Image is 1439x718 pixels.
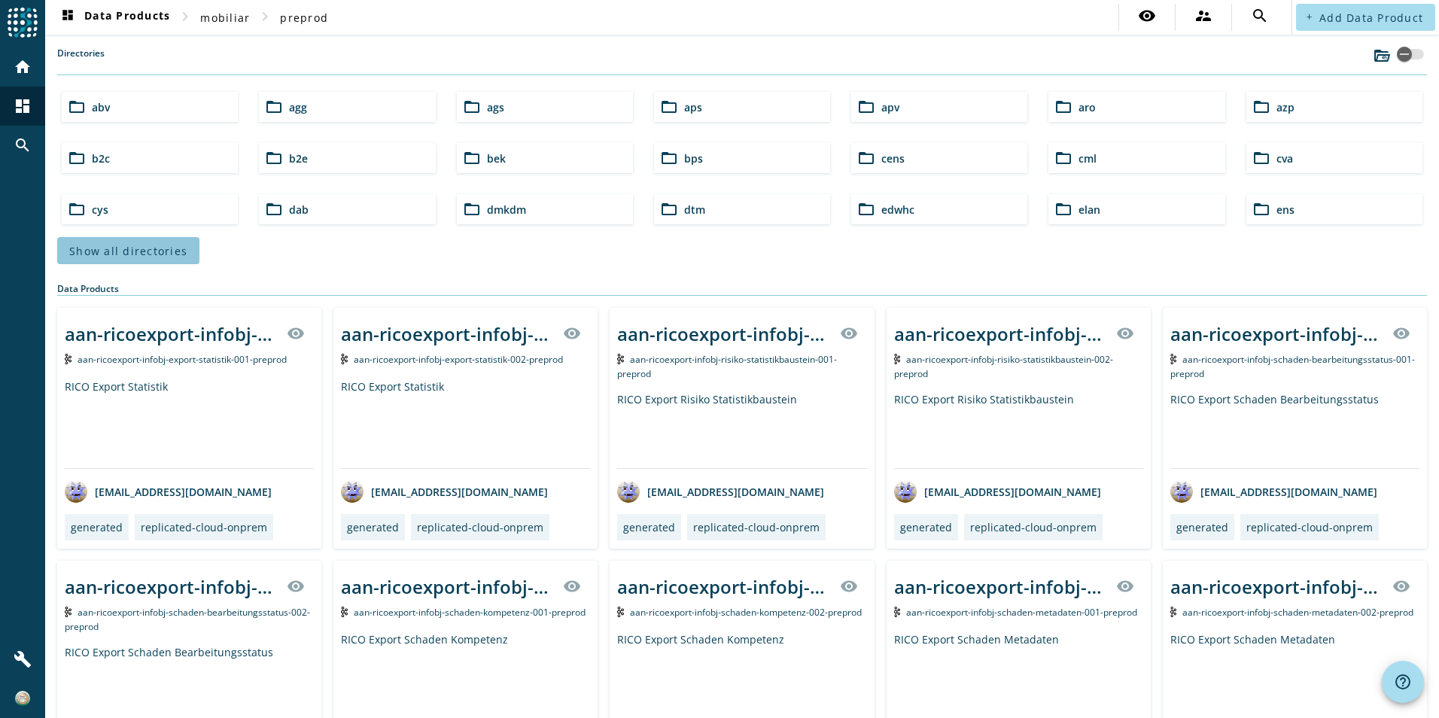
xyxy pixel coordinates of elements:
[857,200,875,218] mat-icon: folder_open
[265,98,283,116] mat-icon: folder_open
[617,392,866,468] div: RICO Export Risiko Statistikbaustein
[65,606,310,633] span: Kafka Topic: aan-ricoexport-infobj-schaden-bearbeitungsstatus-002-preprod
[78,353,287,366] span: Kafka Topic: aan-ricoexport-infobj-export-statistik-001-preprod
[92,100,110,114] span: abv
[57,237,199,264] button: Show all directories
[341,480,548,503] div: [EMAIL_ADDRESS][DOMAIN_NAME]
[617,321,830,346] div: aan-ricoexport-infobj-risiko-statistikbaustein-001-_stage_
[693,520,820,534] div: replicated-cloud-onprem
[1276,151,1293,166] span: cva
[265,200,283,218] mat-icon: folder_open
[1170,574,1383,599] div: aan-ricoexport-infobj-schaden-metadaten-002-_stage_
[15,691,30,706] img: ee7f7be0806d73fa2adc94478da769d2
[970,520,1097,534] div: replicated-cloud-onprem
[274,4,334,31] button: preprod
[289,151,308,166] span: b2e
[1194,7,1212,25] mat-icon: supervisor_account
[287,324,305,342] mat-icon: visibility
[341,480,364,503] img: avatar
[1116,324,1134,342] mat-icon: visibility
[1276,100,1294,114] span: azp
[14,136,32,154] mat-icon: search
[1170,321,1383,346] div: aan-ricoexport-infobj-schaden-bearbeitungsstatus-001-_stage_
[176,8,194,26] mat-icon: chevron_right
[341,354,348,364] img: Kafka Topic: aan-ricoexport-infobj-export-statistik-002-preprod
[894,353,1114,380] span: Kafka Topic: aan-ricoexport-infobj-risiko-statistikbaustein-002-preprod
[840,577,858,595] mat-icon: visibility
[69,244,187,258] span: Show all directories
[630,606,862,619] span: Kafka Topic: aan-ricoexport-infobj-schaden-kompetenz-002-preprod
[14,97,32,115] mat-icon: dashboard
[341,321,554,346] div: aan-ricoexport-infobj-export-statistik-002-_stage_
[1054,200,1072,218] mat-icon: folder_open
[487,202,526,217] span: dmkdm
[894,354,901,364] img: Kafka Topic: aan-ricoexport-infobj-risiko-statistikbaustein-002-preprod
[684,151,703,166] span: bps
[1252,98,1270,116] mat-icon: folder_open
[894,607,901,617] img: Kafka Topic: aan-ricoexport-infobj-schaden-metadaten-001-preprod
[617,354,624,364] img: Kafka Topic: aan-ricoexport-infobj-risiko-statistikbaustein-001-preprod
[894,321,1107,346] div: aan-ricoexport-infobj-risiko-statistikbaustein-002-_stage_
[57,47,105,75] label: Directories
[1170,353,1416,380] span: Kafka Topic: aan-ricoexport-infobj-schaden-bearbeitungsstatus-001-preprod
[341,574,554,599] div: aan-ricoexport-infobj-schaden-kompetenz-001-_stage_
[1176,520,1228,534] div: generated
[881,100,899,114] span: apv
[563,577,581,595] mat-icon: visibility
[894,392,1143,468] div: RICO Export Risiko Statistikbaustein
[487,100,504,114] span: ags
[341,379,590,468] div: RICO Export Statistik
[347,520,399,534] div: generated
[265,149,283,167] mat-icon: folder_open
[463,98,481,116] mat-icon: folder_open
[1170,607,1177,617] img: Kafka Topic: aan-ricoexport-infobj-schaden-metadaten-002-preprod
[417,520,543,534] div: replicated-cloud-onprem
[53,4,176,31] button: Data Products
[1251,7,1269,25] mat-icon: search
[1054,98,1072,116] mat-icon: folder_open
[280,11,328,25] span: preprod
[68,200,86,218] mat-icon: folder_open
[617,353,837,380] span: Kafka Topic: aan-ricoexport-infobj-risiko-statistikbaustein-001-preprod
[906,606,1137,619] span: Kafka Topic: aan-ricoexport-infobj-schaden-metadaten-001-preprod
[857,149,875,167] mat-icon: folder_open
[1078,100,1096,114] span: aro
[59,8,170,26] span: Data Products
[65,379,314,468] div: RICO Export Statistik
[1078,202,1100,217] span: elan
[487,151,506,166] span: bek
[840,324,858,342] mat-icon: visibility
[1296,4,1435,31] button: Add Data Product
[894,480,917,503] img: avatar
[59,8,77,26] mat-icon: dashboard
[684,100,702,114] span: aps
[1116,577,1134,595] mat-icon: visibility
[1252,149,1270,167] mat-icon: folder_open
[660,149,678,167] mat-icon: folder_open
[894,480,1101,503] div: [EMAIL_ADDRESS][DOMAIN_NAME]
[463,200,481,218] mat-icon: folder_open
[1276,202,1294,217] span: ens
[287,577,305,595] mat-icon: visibility
[881,151,905,166] span: cens
[1252,200,1270,218] mat-icon: folder_open
[684,202,705,217] span: dtm
[463,149,481,167] mat-icon: folder_open
[617,574,830,599] div: aan-ricoexport-infobj-schaden-kompetenz-002-_stage_
[1305,13,1313,21] mat-icon: add
[617,480,640,503] img: avatar
[14,58,32,76] mat-icon: home
[660,200,678,218] mat-icon: folder_open
[894,574,1107,599] div: aan-ricoexport-infobj-schaden-metadaten-001-_stage_
[1078,151,1097,166] span: cml
[1182,606,1413,619] span: Kafka Topic: aan-ricoexport-infobj-schaden-metadaten-002-preprod
[881,202,914,217] span: edwhc
[289,202,309,217] span: dab
[1054,149,1072,167] mat-icon: folder_open
[200,11,250,25] span: mobiliar
[354,606,586,619] span: Kafka Topic: aan-ricoexport-infobj-schaden-kompetenz-001-preprod
[256,8,274,26] mat-icon: chevron_right
[617,480,824,503] div: [EMAIL_ADDRESS][DOMAIN_NAME]
[65,574,278,599] div: aan-ricoexport-infobj-schaden-bearbeitungsstatus-002-_stage_
[660,98,678,116] mat-icon: folder_open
